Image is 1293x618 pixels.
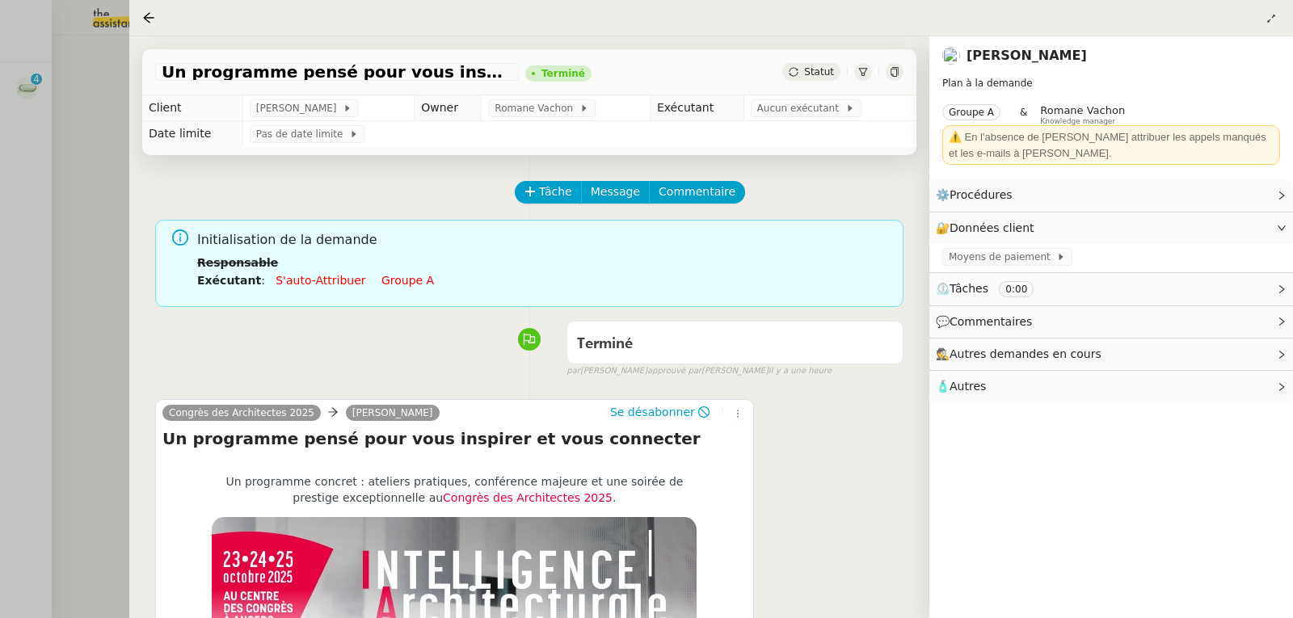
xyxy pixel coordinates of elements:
[999,281,1034,297] nz-tag: 0:00
[197,229,891,251] span: Initialisation de la demande
[346,406,440,420] a: [PERSON_NAME]
[647,364,701,378] span: approuvé par
[949,129,1274,161] div: ⚠️ En l'absence de [PERSON_NAME] attribuer les appels manqués et les e-mails à [PERSON_NAME].
[1040,104,1125,116] span: Romane Vachon
[649,181,745,204] button: Commentaire
[197,274,261,287] b: Exécutant
[566,364,580,378] span: par
[929,179,1293,211] div: ⚙️Procédures
[659,183,735,201] span: Commentaire
[381,274,434,287] a: Groupe a
[942,78,1033,89] span: Plan à la demande
[162,427,747,450] h4: Un programme pensé pour vous inspirer et vous connecter
[566,364,832,378] small: [PERSON_NAME] [PERSON_NAME]
[942,104,1000,120] nz-tag: Groupe A
[610,404,695,420] span: Se désabonner
[967,48,1087,63] a: [PERSON_NAME]
[950,315,1032,328] span: Commentaires
[929,212,1293,244] div: 🔐Données client
[577,337,633,351] span: Terminé
[936,347,1109,360] span: 🕵️
[936,282,1047,295] span: ⏲️
[591,183,640,201] span: Message
[197,256,278,269] b: Responsable
[539,183,572,201] span: Tâche
[256,126,349,142] span: Pas de date limite
[162,64,512,80] span: Un programme pensé pour vous inspirer et vous connecter
[162,406,321,420] a: Congrès des Architectes 2025
[650,95,743,121] td: Exécutant
[950,221,1034,234] span: Données client
[942,47,960,65] img: users%2FnSvcPnZyQ0RA1JfSOxSfyelNlJs1%2Favatar%2Fp1050537-640x427.jpg
[950,380,986,393] span: Autres
[515,181,582,204] button: Tâche
[950,188,1013,201] span: Procédures
[443,491,613,504] a: Congrès des Architectes 2025
[415,95,482,121] td: Owner
[261,274,265,287] span: :
[929,338,1293,370] div: 🕵️Autres demandes en cours
[936,315,1039,328] span: 💬
[936,186,1020,204] span: ⚙️
[950,282,988,295] span: Tâches
[950,347,1101,360] span: Autres demandes en cours
[769,364,832,378] span: il y a une heure
[936,219,1041,238] span: 🔐
[1020,104,1027,125] span: &
[929,306,1293,338] div: 💬Commentaires
[212,473,697,506] p: Un programme concret : ateliers pratiques, conférence majeure et une soirée de prestige exception...
[929,371,1293,402] div: 🧴Autres
[495,100,579,116] span: Romane Vachon
[757,100,845,116] span: Aucun exécutant
[142,121,242,147] td: Date limite
[276,274,365,287] a: S'auto-attribuer
[936,380,986,393] span: 🧴
[142,95,242,121] td: Client
[581,181,650,204] button: Message
[256,100,343,116] span: [PERSON_NAME]
[541,69,585,78] div: Terminé
[949,249,1056,265] span: Moyens de paiement
[804,66,834,78] span: Statut
[1040,104,1125,125] app-user-label: Knowledge manager
[929,273,1293,305] div: ⏲️Tâches 0:00
[1040,117,1115,126] span: Knowledge manager
[604,403,715,421] button: Se désabonner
